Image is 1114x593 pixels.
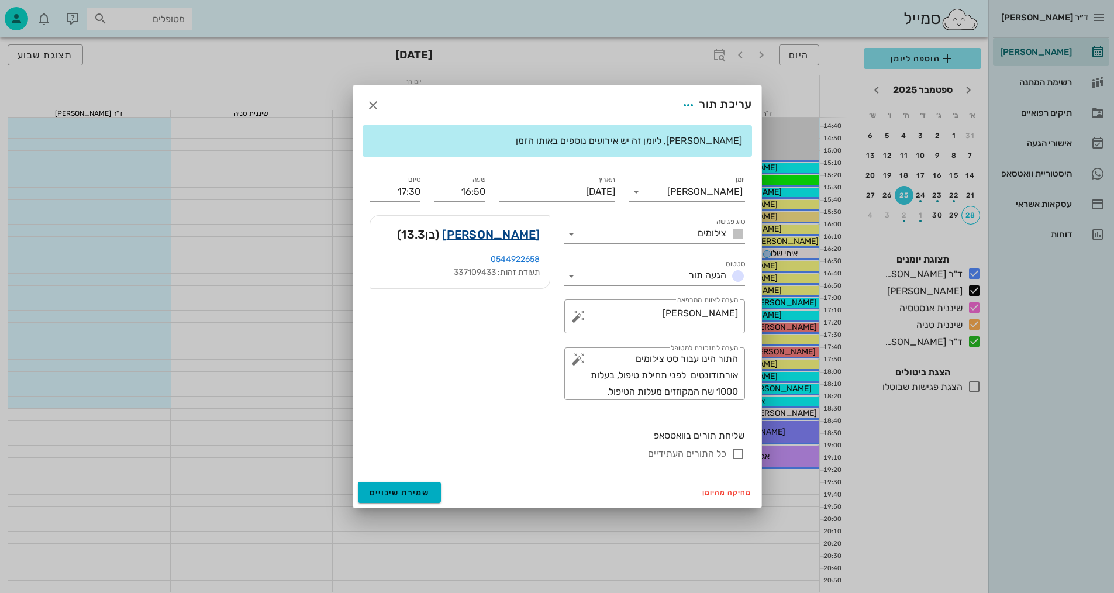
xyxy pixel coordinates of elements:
div: סטטוסהגעה תור [564,267,745,285]
label: תאריך [596,175,615,184]
button: שמירת שינויים [358,482,442,503]
label: שעה [472,175,485,184]
span: 13.3 [401,227,425,242]
label: כל התורים העתידיים [648,448,726,460]
span: [PERSON_NAME], ליומן זה יש אירועים נוספים באותו הזמן [516,135,742,146]
span: מחיקה מהיומן [702,488,752,497]
span: צילומים [698,227,726,239]
label: הערה לתזכורת למטופל [671,344,738,353]
button: מחיקה מהיומן [698,484,757,501]
label: סטטוס [726,260,745,268]
div: שליחת תורים בוואטסאפ [370,429,745,442]
label: יומן [735,175,745,184]
div: יומן[PERSON_NAME] [629,182,745,201]
label: סיום [408,175,420,184]
span: (בן ) [397,225,439,244]
div: [PERSON_NAME] [667,187,743,197]
label: סוג פגישה [716,218,745,226]
span: הגעה תור [689,270,726,281]
span: שמירת שינויים [370,488,430,498]
div: תעודת זהות: 337109433 [380,266,540,279]
label: הערה לצוות המרפאה [677,296,737,305]
a: 0544922658 [491,254,540,264]
div: עריכת תור [678,95,751,116]
a: [PERSON_NAME] [442,225,540,244]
